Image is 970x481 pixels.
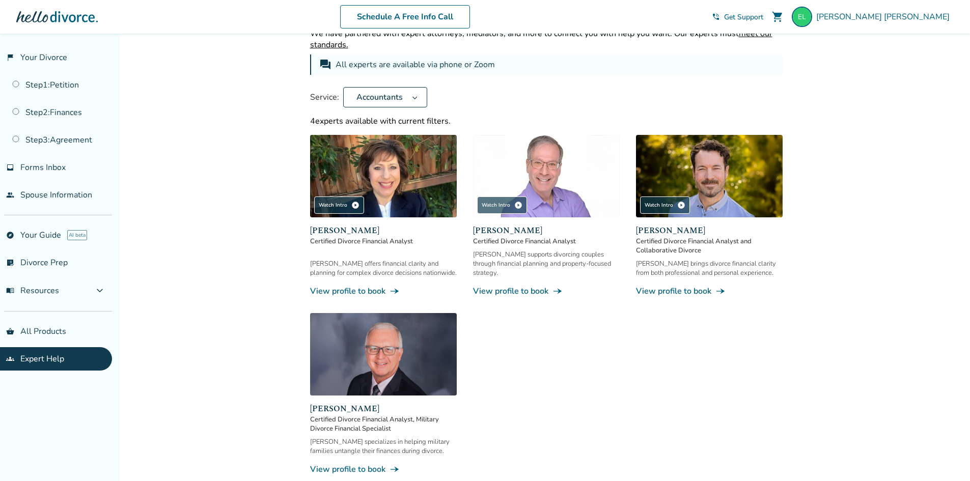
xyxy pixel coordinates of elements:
[390,286,400,296] span: line_end_arrow_notch
[473,286,620,297] a: View profile to bookline_end_arrow_notch
[473,237,620,246] span: Certified Divorce Financial Analyst
[712,13,720,21] span: phone_in_talk
[712,12,763,22] a: phone_in_talkGet Support
[636,135,783,217] img: John Duffy
[310,259,457,277] div: [PERSON_NAME] offers financial clarity and planning for complex divorce decisions nationwide.
[724,12,763,22] span: Get Support
[6,355,14,363] span: groups
[636,237,783,255] span: Certified Divorce Financial Analyst and Collaborative Divorce
[310,135,457,217] img: Sandra Giudici
[6,287,14,295] span: menu_book
[514,201,522,209] span: play_circle
[94,285,106,297] span: expand_more
[343,87,427,107] button: Accountants
[310,464,457,475] a: View profile to bookline_end_arrow_notch
[336,59,497,71] div: All experts are available via phone or Zoom
[310,415,457,433] span: Certified Divorce Financial Analyst, Military Divorce Financial Specialist
[816,11,954,22] span: [PERSON_NAME] [PERSON_NAME]
[477,196,527,214] div: Watch Intro
[319,59,331,71] span: forum
[67,230,87,240] span: AI beta
[473,250,620,277] div: [PERSON_NAME] supports divorcing couples through financial planning and property-focused strategy.
[20,162,66,173] span: Forms Inbox
[310,116,783,127] div: 4 experts available with current filters.
[636,224,783,237] span: [PERSON_NAME]
[310,28,772,50] span: meet our standards.
[390,464,400,474] span: line_end_arrow_notch
[310,92,339,103] span: Service:
[715,286,726,296] span: line_end_arrow_notch
[636,259,783,277] div: [PERSON_NAME] brings divorce financial clarity from both professional and personal experience.
[6,327,14,335] span: shopping_basket
[6,285,59,296] span: Resources
[6,191,14,199] span: people
[310,224,457,237] span: [PERSON_NAME]
[473,135,620,217] img: Jeff Landers
[6,53,14,62] span: flag_2
[352,92,407,103] span: Accountants
[310,313,457,395] img: David Smith
[636,286,783,297] a: View profile to bookline_end_arrow_notch
[6,259,14,267] span: list_alt_check
[310,437,457,456] div: [PERSON_NAME] specializes in helping military families untangle their finances during divorce.
[677,201,685,209] span: play_circle
[314,196,364,214] div: Watch Intro
[310,286,457,297] a: View profile to bookline_end_arrow_notch
[351,201,359,209] span: play_circle
[473,224,620,237] span: [PERSON_NAME]
[6,231,14,239] span: explore
[552,286,563,296] span: line_end_arrow_notch
[6,163,14,172] span: inbox
[640,196,690,214] div: Watch Intro
[340,5,470,29] a: Schedule A Free Info Call
[310,28,783,50] p: We have partnered with expert attorneys, mediators, and more to connect you with help you want. O...
[310,237,457,246] span: Certified Divorce Financial Analyst
[742,72,970,481] iframe: Chat Widget
[310,403,457,415] span: [PERSON_NAME]
[792,7,812,27] img: erilozanosuzieare@gmail.com
[771,11,784,23] span: shopping_cart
